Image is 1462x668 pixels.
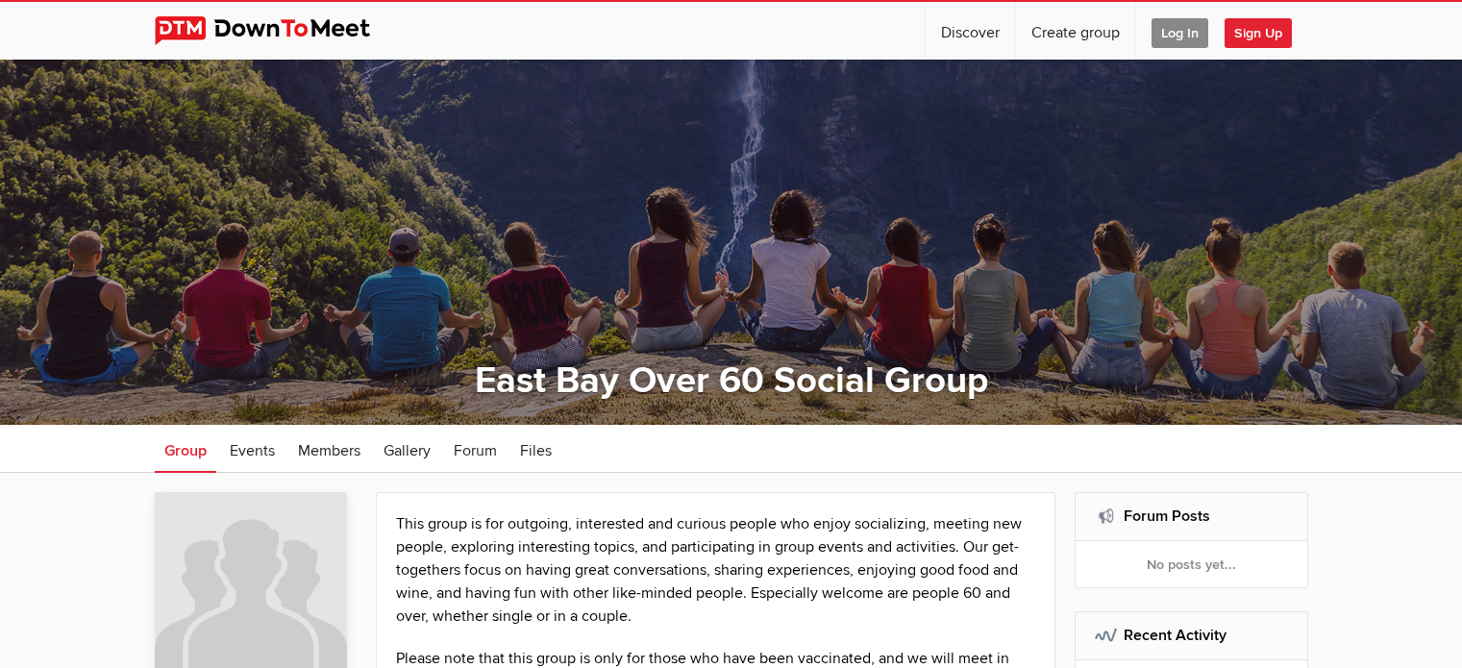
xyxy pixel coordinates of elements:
[510,425,561,473] a: Files
[444,425,507,473] a: Forum
[1152,18,1208,48] span: Log In
[1016,2,1135,60] a: Create group
[520,441,552,460] span: Files
[1095,612,1288,658] h2: Recent Activity
[374,425,440,473] a: Gallery
[164,441,207,460] span: Group
[384,441,431,460] span: Gallery
[155,16,400,45] img: DownToMeet
[230,441,275,460] span: Events
[1225,2,1307,60] a: Sign Up
[396,512,1036,628] p: This group is for outgoing, interested and curious people who enjoy socializing, meeting new peop...
[220,425,285,473] a: Events
[1076,541,1307,587] div: No posts yet...
[155,425,216,473] a: Group
[1136,2,1224,60] a: Log In
[1225,18,1292,48] span: Sign Up
[454,441,497,460] span: Forum
[926,2,1015,60] a: Discover
[298,441,360,460] span: Members
[1124,507,1210,526] a: Forum Posts
[288,425,370,473] a: Members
